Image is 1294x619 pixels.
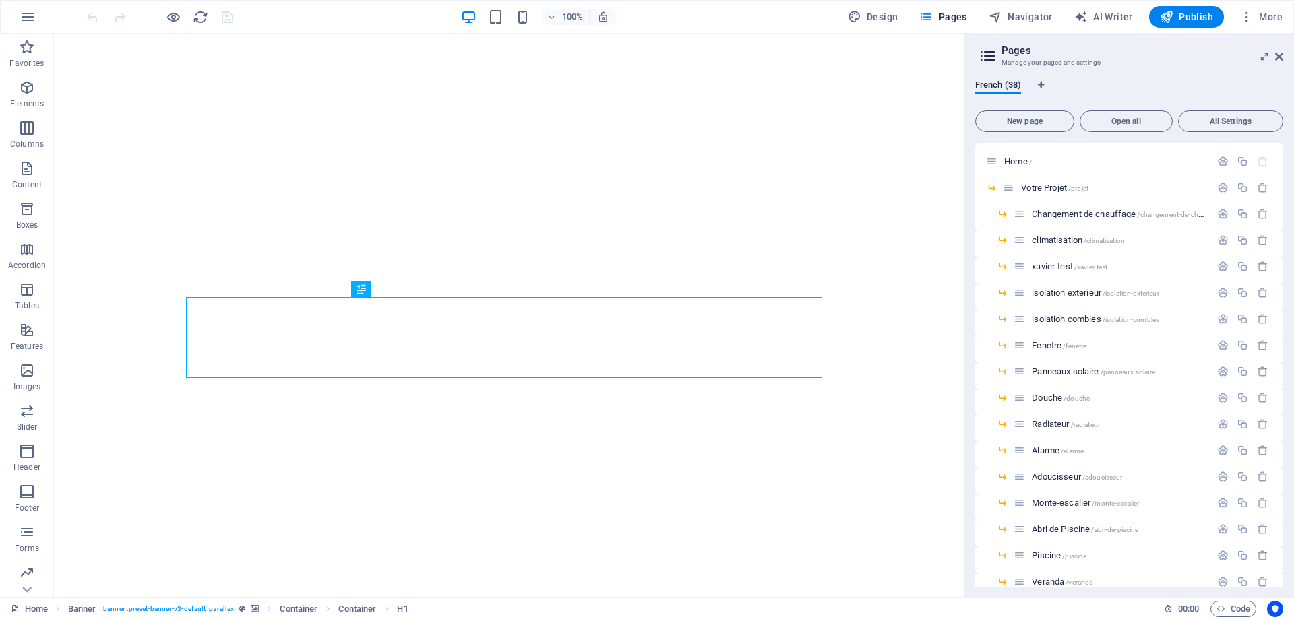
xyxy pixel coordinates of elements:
span: Publish [1160,10,1213,24]
div: Language Tabs [975,79,1283,105]
div: Duplicate [1237,156,1248,167]
div: Duplicate [1237,418,1248,430]
div: Duplicate [1237,261,1248,272]
span: 00 00 [1178,601,1199,617]
div: Panneaux solaire/panneaux-solaire [1028,367,1210,376]
div: Settings [1217,287,1229,298]
span: Click to open page [1032,340,1086,350]
div: isolation exterieur/isolation-exterieur [1028,288,1210,297]
div: Settings [1217,339,1229,351]
div: Remove [1257,287,1268,298]
button: Publish [1149,6,1224,28]
span: Click to open page [1032,524,1138,534]
span: /fenetre [1063,342,1086,350]
span: /isolation-combles [1103,316,1160,323]
span: Navigator [989,10,1053,24]
span: More [1240,10,1283,24]
p: Images [13,381,41,392]
div: Remove [1257,576,1268,587]
span: Click to select. Double-click to edit [280,601,317,617]
button: Click here to leave preview mode and continue editing [165,9,181,25]
p: Boxes [16,220,38,230]
span: : [1188,604,1190,614]
span: Click to open page [1032,419,1100,429]
div: Settings [1217,576,1229,587]
div: Remove [1257,523,1268,535]
div: Settings [1217,418,1229,430]
div: Duplicate [1237,366,1248,377]
p: Header [13,462,40,473]
div: Remove [1257,339,1268,351]
div: Settings [1217,182,1229,193]
p: Footer [15,502,39,513]
span: /radiateur [1071,421,1100,428]
span: Click to open page [1032,209,1221,219]
span: /monte-escalier [1092,500,1139,507]
span: Click to open page [1032,235,1125,245]
div: Remove [1257,313,1268,325]
i: This element is a customizable preset [239,605,245,612]
span: /douche [1064,395,1090,402]
div: Duplicate [1237,576,1248,587]
button: Open all [1080,110,1173,132]
div: Duplicate [1237,182,1248,193]
button: Usercentrics [1267,601,1283,617]
span: Click to open page [1032,288,1159,298]
span: Click to open page [1032,261,1107,271]
div: Duplicate [1237,208,1248,220]
button: Design [842,6,904,28]
div: Settings [1217,497,1229,509]
span: Click to select. Double-click to edit [397,601,408,617]
div: Duplicate [1237,287,1248,298]
div: Remove [1257,392,1268,403]
span: Code [1216,601,1250,617]
span: Click to open page [1032,471,1122,482]
span: /alarme [1061,447,1084,455]
button: Pages [914,6,972,28]
div: Remove [1257,261,1268,272]
div: Douche/douche [1028,393,1210,402]
div: Settings [1217,550,1229,561]
div: Remove [1257,366,1268,377]
div: Duplicate [1237,523,1248,535]
p: Tables [15,300,39,311]
span: Click to open page [1032,498,1139,508]
button: All Settings [1178,110,1283,132]
div: Remove [1257,234,1268,246]
div: Duplicate [1237,471,1248,482]
p: Content [12,179,42,190]
span: French (38) [975,77,1021,96]
span: Open all [1086,117,1167,125]
span: Click to select. Double-click to edit [338,601,376,617]
div: Fenetre/fenetre [1028,341,1210,350]
div: Settings [1217,392,1229,403]
span: /changement-de-chauffage [1137,211,1221,218]
div: Settings [1217,261,1229,272]
div: Settings [1217,156,1229,167]
span: Click to open page [1032,577,1092,587]
div: Remove [1257,550,1268,561]
button: More [1235,6,1288,28]
div: Duplicate [1237,234,1248,246]
button: Code [1210,601,1256,617]
nav: breadcrumb [68,601,408,617]
button: Navigator [983,6,1058,28]
span: / [1029,158,1032,166]
span: /veranda [1066,579,1092,586]
span: Click to open page [1032,445,1084,455]
div: Changement de chauffage/changement-de-chauffage [1028,209,1210,218]
div: Alarme/alarme [1028,446,1210,455]
div: Settings [1217,366,1229,377]
span: /piscine [1062,552,1086,560]
div: Abri de Piscine/abri-de-piscine [1028,525,1210,533]
span: Click to open page [1004,156,1032,166]
span: Design [848,10,898,24]
p: Features [11,341,43,352]
p: Favorites [9,58,44,69]
p: Accordion [8,260,46,271]
h6: Session time [1164,601,1200,617]
div: Settings [1217,523,1229,535]
button: AI Writer [1069,6,1138,28]
div: Duplicate [1237,550,1248,561]
div: Settings [1217,445,1229,456]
